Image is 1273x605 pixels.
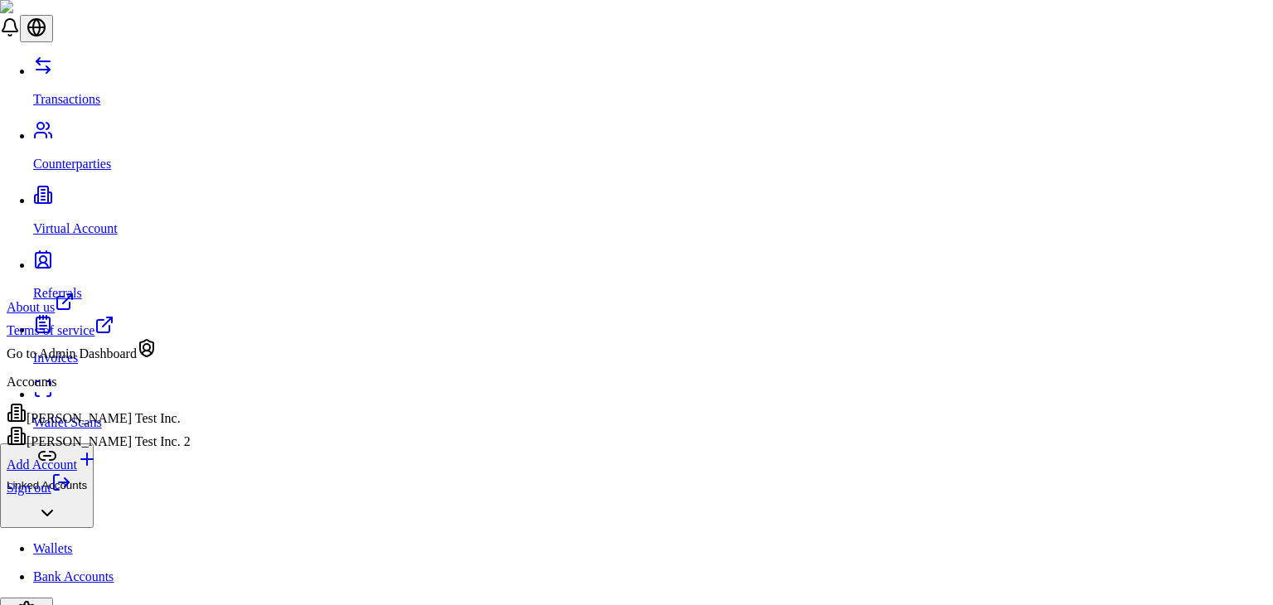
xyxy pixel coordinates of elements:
[7,315,191,338] a: Terms of service
[7,292,191,315] a: About us
[7,403,191,426] div: [PERSON_NAME] Test Inc.
[7,426,191,449] div: [PERSON_NAME] Test Inc. 2
[7,338,191,361] div: Go to Admin Dashboard
[7,449,191,472] a: Add Account
[7,481,71,495] a: Sign out
[7,375,191,390] p: Accounts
